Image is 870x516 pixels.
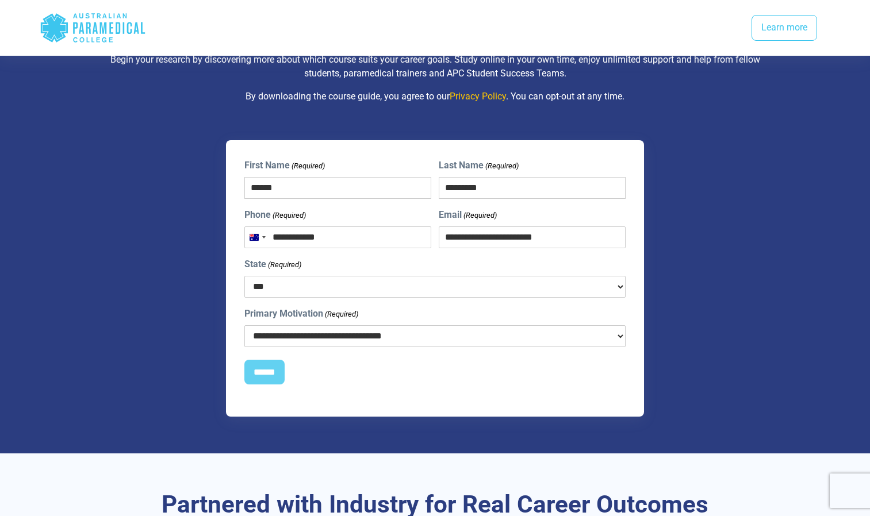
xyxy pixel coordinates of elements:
[752,15,817,41] a: Learn more
[267,259,301,271] span: (Required)
[439,208,497,222] label: Email
[271,210,306,221] span: (Required)
[245,227,269,248] button: Selected country
[40,9,146,47] div: Australian Paramedical College
[244,159,325,172] label: First Name
[439,159,519,172] label: Last Name
[244,208,306,222] label: Phone
[463,210,497,221] span: (Required)
[99,90,772,103] p: By downloading the course guide, you agree to our . You can opt-out at any time.
[450,91,506,102] a: Privacy Policy
[485,160,519,172] span: (Required)
[244,257,301,271] label: State
[290,160,325,172] span: (Required)
[99,53,772,80] p: Begin your research by discovering more about which course suits your career goals. Study online ...
[324,309,358,320] span: (Required)
[244,307,358,321] label: Primary Motivation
